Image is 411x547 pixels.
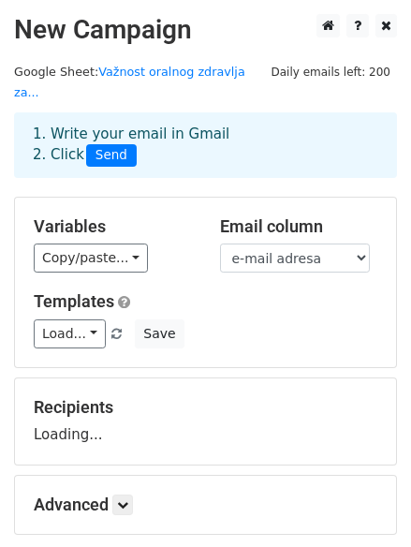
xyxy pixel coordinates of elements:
a: Load... [34,319,106,348]
a: Daily emails left: 200 [264,65,397,79]
span: Send [86,144,137,167]
h2: New Campaign [14,14,397,46]
a: Važnost oralnog zdravlja za... [14,65,245,100]
a: Templates [34,291,114,311]
h5: Variables [34,216,192,237]
small: Google Sheet: [14,65,245,100]
h5: Advanced [34,495,377,515]
a: Copy/paste... [34,244,148,273]
span: Daily emails left: 200 [264,62,397,82]
h5: Email column [220,216,378,237]
h5: Recipients [34,397,377,418]
div: 1. Write your email in Gmail 2. Click [19,124,392,167]
div: Loading... [34,397,377,446]
button: Save [135,319,183,348]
